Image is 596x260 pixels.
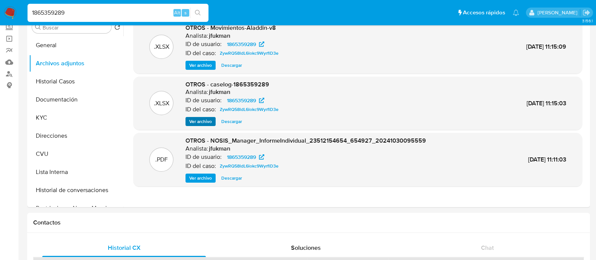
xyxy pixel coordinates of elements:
[221,174,242,182] span: Descargar
[537,9,580,16] p: martin.degiuli@mercadolibre.com
[220,162,279,171] span: ZywRQ58ldL6lokc9WyrflD3e
[114,24,120,32] button: Volver al orden por defecto
[43,24,108,31] input: Buscar
[220,105,279,114] span: ZywRQ58ldL6lokc9WyrflD3e
[209,145,230,152] h6: jfukman
[154,99,169,108] p: .XLSX
[217,105,282,114] a: ZywRQ58ldL6lokc9WyrflD3e
[33,219,584,226] h1: Contactos
[184,9,187,16] span: s
[218,174,246,183] button: Descargar
[28,8,208,18] input: Buscar usuario o caso...
[185,23,276,32] span: OTROS - Movimientos-Aladdin-v8
[154,43,169,51] p: .XLSX
[220,49,279,58] span: ZywRQ58ldL6lokc9WyrflD3e
[29,54,123,72] button: Archivos adjuntos
[227,40,256,49] span: 1865359289
[189,118,212,125] span: Ver archivo
[155,155,168,164] p: .PDF
[218,61,246,70] button: Descargar
[217,49,282,58] a: ZywRQ58ldL6lokc9WyrflD3e
[185,32,208,40] p: Analista:
[35,24,41,30] button: Buscar
[582,9,590,17] a: Salir
[29,36,123,54] button: General
[185,106,216,113] p: ID del caso:
[29,181,123,199] button: Historial de conversaciones
[481,243,494,252] span: Chat
[227,152,256,162] span: 1865359289
[185,136,426,145] span: OTROS - NOSIS_Manager_InformeIndividual_23512154654_654927_20241030095559
[527,99,566,108] span: [DATE] 11:15:03
[185,88,208,96] p: Analista:
[221,62,242,69] span: Descargar
[29,145,123,163] button: CVU
[528,155,566,164] span: [DATE] 11:11:03
[291,243,321,252] span: Soluciones
[29,127,123,145] button: Direcciones
[222,40,269,49] a: 1865359289
[217,162,282,171] a: ZywRQ58ldL6lokc9WyrflD3e
[185,117,216,126] button: Ver archivo
[209,88,230,96] h6: jfukman
[29,109,123,127] button: KYC
[185,145,208,152] p: Analista:
[29,163,123,181] button: Lista Interna
[513,9,519,16] a: Notificaciones
[526,42,566,51] span: [DATE] 11:15:09
[29,199,123,217] button: Restricciones Nuevo Mundo
[218,117,246,126] button: Descargar
[221,118,242,125] span: Descargar
[185,97,222,104] p: ID de usuario:
[582,18,592,24] span: 3.156.1
[222,152,269,162] a: 1865359289
[189,174,212,182] span: Ver archivo
[185,40,222,48] p: ID de usuario:
[209,32,230,40] h6: jfukman
[174,9,180,16] span: Alt
[185,153,222,161] p: ID de usuario:
[222,96,269,105] a: 1865359289
[108,243,141,252] span: Historial CX
[185,174,216,183] button: Ver archivo
[29,91,123,109] button: Documentación
[185,162,216,170] p: ID del caso:
[185,80,269,89] span: OTROS - caselog-1865359289
[189,62,212,69] span: Ver archivo
[185,49,216,57] p: ID del caso:
[185,61,216,70] button: Ver archivo
[190,8,205,18] button: search-icon
[29,72,123,91] button: Historial Casos
[227,96,256,105] span: 1865359289
[463,9,505,17] span: Accesos rápidos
